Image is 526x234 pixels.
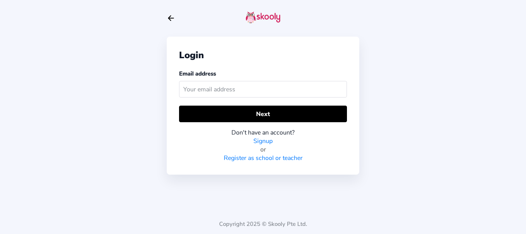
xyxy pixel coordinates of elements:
[224,154,303,162] a: Register as school or teacher
[179,81,347,98] input: Your email address
[167,14,175,22] button: arrow back outline
[179,106,347,122] button: Next
[253,137,273,145] a: Signup
[246,11,280,24] img: skooly-logo.png
[179,145,347,154] div: or
[179,49,347,61] div: Login
[179,128,347,137] div: Don't have an account?
[179,70,216,77] label: Email address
